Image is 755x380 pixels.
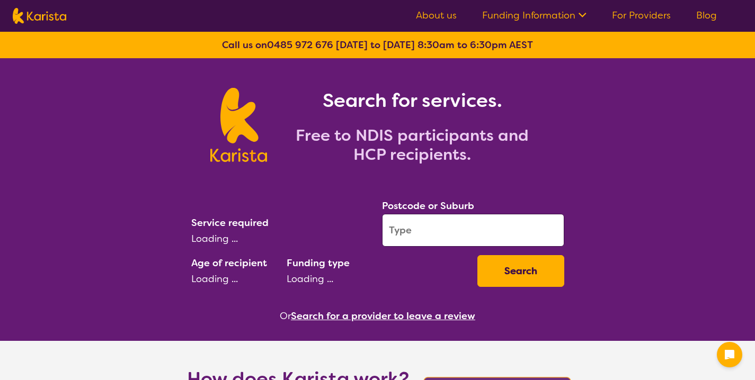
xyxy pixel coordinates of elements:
a: 0485 972 676 [267,39,333,51]
a: Blog [696,9,717,22]
div: Loading ... [287,271,469,287]
label: Age of recipient [191,257,267,269]
button: Search for a provider to leave a review [291,308,475,324]
label: Funding type [287,257,350,269]
img: Karista logo [13,8,66,24]
label: Service required [191,216,269,229]
a: For Providers [612,9,671,22]
input: Type [382,214,564,247]
h2: Free to NDIS participants and HCP recipients. [280,126,545,164]
b: Call us on [DATE] to [DATE] 8:30am to 6:30pm AEST [222,39,533,51]
img: Karista logo [210,88,267,162]
button: Search [477,255,564,287]
div: Loading ... [191,231,374,247]
a: Funding Information [482,9,587,22]
span: Or [280,308,291,324]
label: Postcode or Suburb [382,200,474,212]
h1: Search for services. [280,88,545,113]
div: Loading ... [191,271,278,287]
a: About us [416,9,457,22]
